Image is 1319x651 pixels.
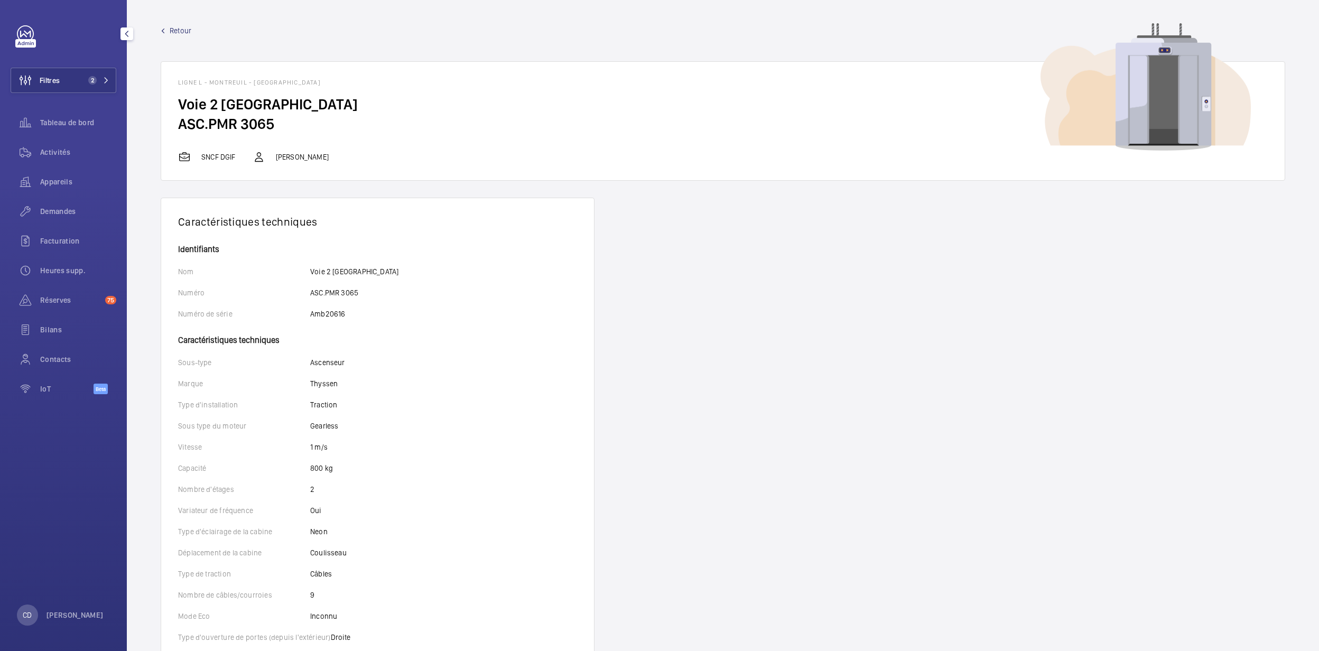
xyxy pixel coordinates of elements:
[310,547,347,558] p: Coulisseau
[170,25,191,36] span: Retour
[88,76,97,85] span: 2
[178,79,1268,86] h1: Ligne L - MONTREUIL - [GEOGRAPHIC_DATA]
[178,114,1268,134] h2: ASC.PMR 3065
[178,547,310,558] p: Déplacement de la cabine
[40,176,116,187] span: Appareils
[178,505,310,516] p: Variateur de fréquence
[201,152,236,162] p: SNCF DGIF
[310,399,337,410] p: Traction
[40,147,116,157] span: Activités
[94,384,108,394] span: Beta
[178,484,310,495] p: Nombre d'étages
[178,442,310,452] p: Vitesse
[11,68,116,93] button: Filtres2
[23,610,32,620] p: CD
[310,378,338,389] p: Thyssen
[40,295,101,305] span: Réserves
[105,296,116,304] span: 75
[40,324,116,335] span: Bilans
[310,569,332,579] p: Câbles
[178,378,310,389] p: Marque
[178,245,577,254] h4: Identifiants
[1041,23,1251,151] img: device image
[40,384,94,394] span: IoT
[310,421,338,431] p: Gearless
[178,526,310,537] p: Type d'éclairage de la cabine
[310,611,337,621] p: Inconnu
[310,590,314,600] p: 9
[310,357,345,368] p: Ascenseur
[310,266,398,277] p: Voie 2 [GEOGRAPHIC_DATA]
[310,505,322,516] p: Oui
[47,610,104,620] p: [PERSON_NAME]
[40,117,116,128] span: Tableau de bord
[178,309,310,319] p: Numéro de série
[178,399,310,410] p: Type d'installation
[178,266,310,277] p: Nom
[310,484,314,495] p: 2
[178,215,577,228] h1: Caractéristiques techniques
[178,287,310,298] p: Numéro
[40,75,60,86] span: Filtres
[310,463,333,473] p: 800 kg
[276,152,329,162] p: [PERSON_NAME]
[310,526,328,537] p: Neon
[178,590,310,600] p: Nombre de câbles/courroies
[178,357,310,368] p: Sous-type
[331,632,351,643] p: Droite
[178,611,310,621] p: Mode Eco
[310,309,345,319] p: Amb20616
[178,330,577,345] h4: Caractéristiques techniques
[40,236,116,246] span: Facturation
[178,463,310,473] p: Capacité
[40,206,116,217] span: Demandes
[310,287,358,298] p: ASC.PMR 3065
[40,354,116,365] span: Contacts
[310,442,328,452] p: 1 m/s
[178,95,1268,114] h2: Voie 2 [GEOGRAPHIC_DATA]
[178,421,310,431] p: Sous type du moteur
[40,265,116,276] span: Heures supp.
[178,569,310,579] p: Type de traction
[178,632,331,643] p: Type d'ouverture de portes (depuis l'extérieur)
